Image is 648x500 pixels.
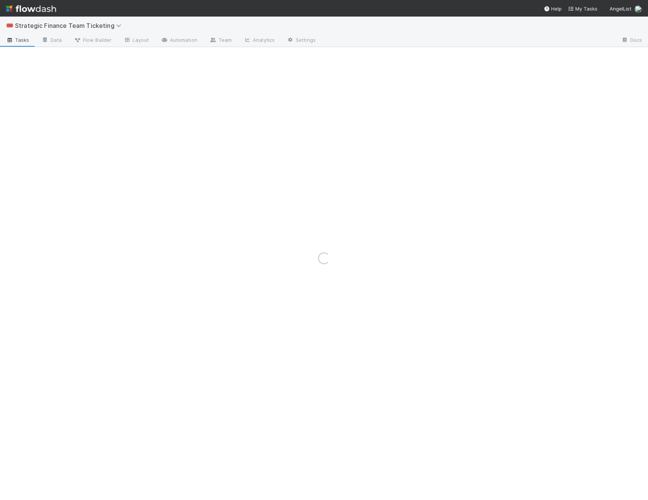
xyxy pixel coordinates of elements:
span: My Tasks [568,6,598,12]
img: logo-inverted-e16ddd16eac7371096b0.svg [6,2,56,15]
div: Help [544,5,562,12]
span: AngelList [610,6,631,12]
img: avatar_aa4fbed5-f21b-48f3-8bdd-57047a9d59de.png [634,5,642,13]
a: My Tasks [568,5,598,12]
